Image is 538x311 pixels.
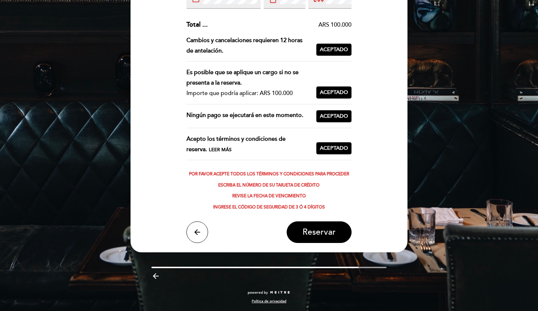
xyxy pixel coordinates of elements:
[270,291,290,294] img: MEITRE
[316,44,352,56] button: Aceptado
[186,183,352,188] div: Escriba el número de su tarjeta de crédito
[316,86,352,99] button: Aceptado
[316,142,352,154] button: Aceptado
[186,67,311,88] div: Es posible que se aplique un cargo si no se presenta a la reserva.
[186,88,311,99] div: Importe que podría aplicar: ARS 100.000
[209,147,231,153] span: Leer más
[320,89,348,96] span: Aceptado
[186,110,317,122] div: Ningún pago se ejecutará en este momento.
[186,35,317,56] div: Cambios y cancelaciones requieren 12 horas de antelación.
[186,205,352,210] div: Ingrese el código de seguridad de 3 ó 4 dígitos
[186,21,208,28] span: Total ...
[151,272,160,280] i: arrow_backward
[193,228,202,236] i: arrow_back
[320,113,348,120] span: Aceptado
[252,299,286,304] a: Política de privacidad
[186,221,208,243] button: arrow_back
[287,221,352,243] button: Reservar
[186,172,352,177] div: Por favor acepte todos los términos y condiciones para proceder
[303,227,336,237] span: Reservar
[320,46,348,54] span: Aceptado
[316,110,352,122] button: Aceptado
[208,21,352,29] div: ARS 100.000
[248,290,290,295] a: powered by
[248,290,268,295] span: powered by
[186,134,317,155] div: Acepto los términos y condiciones de reserva.
[320,145,348,152] span: Aceptado
[186,194,352,199] div: Revise la fecha de vencimiento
